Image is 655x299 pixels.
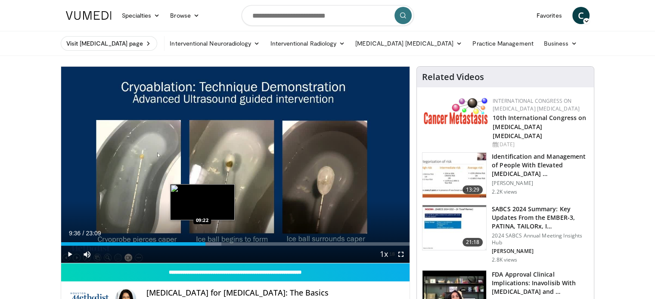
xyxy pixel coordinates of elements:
video-js: Video Player [61,67,410,263]
a: [MEDICAL_DATA] [MEDICAL_DATA] [350,35,467,52]
input: Search topics, interventions [242,5,414,26]
button: Playback Rate [375,246,392,263]
p: [PERSON_NAME] [492,248,589,255]
img: image.jpeg [170,184,235,220]
a: 21:18 SABCS 2024 Summary: Key Updates From the EMBER-3, PATINA, TAILORx, I… 2024 SABCS Annual Mee... [422,205,589,263]
a: Business [539,35,583,52]
h3: Identification and Management of People With Elevated [MEDICAL_DATA] … [492,152,589,178]
img: 24788a67-60a2-4554-b753-a3698dbabb20.150x105_q85_crop-smart_upscale.jpg [422,205,486,250]
a: Practice Management [467,35,538,52]
span: / [83,230,84,237]
span: 9:36 [69,230,81,237]
div: Progress Bar [61,242,410,246]
button: Play [61,246,78,263]
button: Mute [78,246,96,263]
h4: [MEDICAL_DATA] for [MEDICAL_DATA]: The Basics [146,288,403,298]
img: VuMedi Logo [66,11,112,20]
button: Fullscreen [392,246,410,263]
a: Favorites [531,7,567,24]
p: 2.8K views [492,256,517,263]
a: 10th International Congress on [MEDICAL_DATA] [MEDICAL_DATA] [493,114,586,140]
h4: Related Videos [422,72,484,82]
div: [DATE] [493,141,587,148]
a: Interventional Neuroradiology [165,35,265,52]
a: Visit [MEDICAL_DATA] page [61,36,158,51]
img: 6ff8bc22-9509-4454-a4f8-ac79dd3b8976.png.150x105_q85_autocrop_double_scale_upscale_version-0.2.png [424,97,488,124]
h3: FDA Approval Clinical Implications: Inavolisib With [MEDICAL_DATA] and … [492,270,589,296]
span: 23:09 [86,230,101,237]
p: 2.2K views [492,188,517,195]
a: International Congress on [MEDICAL_DATA] [MEDICAL_DATA] [493,97,580,112]
span: 13:29 [463,185,483,194]
span: 21:18 [463,238,483,247]
h3: SABCS 2024 Summary: Key Updates From the EMBER-3, PATINA, TAILORx, I… [492,205,589,231]
a: C [572,7,590,24]
a: Interventional Radiology [265,35,350,52]
a: Specialties [117,7,165,24]
a: 13:29 Identification and Management of People With Elevated [MEDICAL_DATA] … [PERSON_NAME] 2.2K v... [422,152,589,198]
a: Browse [165,7,205,24]
p: [PERSON_NAME] [492,180,589,187]
img: f3e414da-7d1c-4e07-9ec1-229507e9276d.150x105_q85_crop-smart_upscale.jpg [422,153,486,197]
p: 2024 SABCS Annual Meeting Insights Hub [492,232,589,246]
